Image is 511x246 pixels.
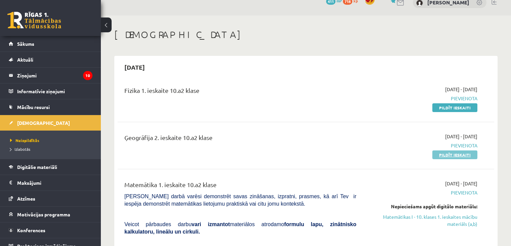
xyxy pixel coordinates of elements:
span: [DATE] - [DATE] [445,180,477,187]
legend: Informatīvie ziņojumi [17,83,92,99]
a: Matemātikas I - 10. klases 1. ieskaites mācību materiāls (a,b) [366,213,477,227]
a: Izlabotās [10,146,94,152]
span: Mācību resursi [17,104,50,110]
a: Pildīt ieskaiti [432,103,477,112]
span: [DATE] - [DATE] [445,133,477,140]
div: Fizika 1. ieskaite 10.a2 klase [124,86,356,98]
a: Maksājumi [9,175,92,190]
span: [DATE] - [DATE] [445,86,477,93]
span: Veicot pārbaudes darbu materiālos atrodamo [124,221,356,235]
div: Ģeogrāfija 2. ieskaite 10.a2 klase [124,133,356,145]
legend: Ziņojumi [17,68,92,83]
span: Motivācijas programma [17,211,70,217]
a: Motivācijas programma [9,207,92,222]
a: Mācību resursi [9,99,92,115]
span: Konferences [17,227,45,233]
a: Digitālie materiāli [9,159,92,175]
b: vari izmantot [192,221,230,227]
legend: Maksājumi [17,175,92,190]
span: Atzīmes [17,196,35,202]
a: Informatīvie ziņojumi [9,83,92,99]
span: Digitālie materiāli [17,164,57,170]
a: Atzīmes [9,191,92,206]
h2: [DATE] [118,59,152,75]
a: Sākums [9,36,92,51]
span: Pievienota [366,95,477,102]
i: 10 [83,71,92,80]
span: [DEMOGRAPHIC_DATA] [17,120,70,126]
a: Aktuāli [9,52,92,67]
a: Konferences [9,222,92,238]
span: Pievienota [366,189,477,196]
h1: [DEMOGRAPHIC_DATA] [114,29,498,40]
div: Matemātika 1. ieskaite 10.a2 klase [124,180,356,192]
a: [DEMOGRAPHIC_DATA] [9,115,92,131]
span: [PERSON_NAME] darbā varēsi demonstrēt savas zināšanas, izpratni, prasmes, kā arī Tev ir iespēja d... [124,194,356,207]
b: formulu lapu, zinātnisko kalkulatoru, lineālu un cirkuli. [124,221,356,235]
a: Rīgas 1. Tālmācības vidusskola [7,12,61,29]
span: Sākums [17,41,34,47]
span: Aktuāli [17,57,33,63]
span: Neizpildītās [10,138,39,143]
div: Nepieciešams apgūt digitālo materiālu: [366,203,477,210]
a: Pildīt ieskaiti [432,150,477,159]
span: Izlabotās [10,146,30,152]
a: Ziņojumi10 [9,68,92,83]
a: Neizpildītās [10,137,94,143]
span: Pievienota [366,142,477,149]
